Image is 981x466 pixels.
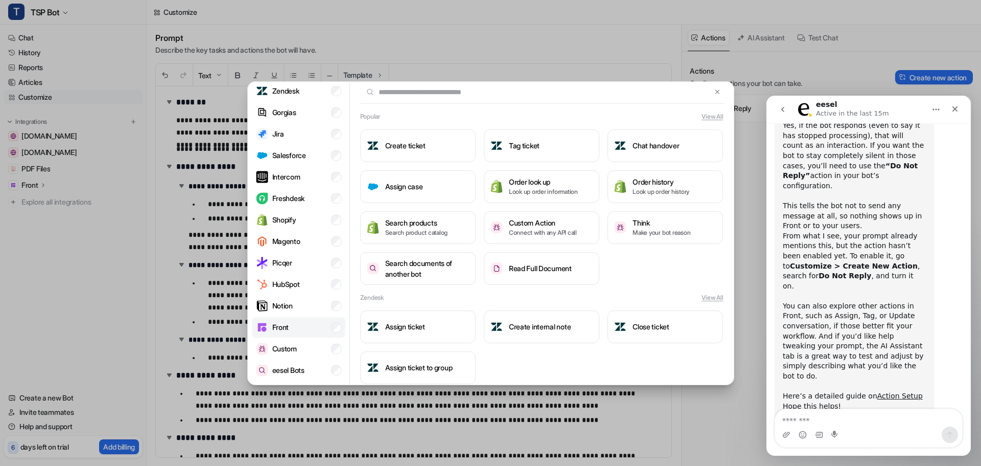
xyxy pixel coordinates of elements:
p: Freshdesk [272,193,305,204]
img: Tag ticket [491,140,503,152]
button: Custom ActionCustom ActionConnect with any API call [484,211,599,244]
h3: Create internal note [509,321,571,332]
p: Gorgias [272,107,296,118]
button: Search documents of another botSearch documents of another bot [360,252,476,285]
h3: Chat handover [633,140,679,151]
button: Order historyOrder historyLook up order history [608,170,723,203]
img: Order history [614,180,626,193]
button: Chat handoverChat handover [608,129,723,162]
img: Assign case [367,181,379,193]
h3: Order history [633,176,689,187]
button: Tag ticketTag ticket [484,129,599,162]
h3: Think [633,217,690,228]
img: Assign ticket to group [367,362,379,374]
img: Search documents of another bot [367,262,379,274]
h3: Order look up [509,176,578,187]
img: Assign ticket [367,321,379,333]
button: View All [702,293,723,302]
button: View All [702,112,723,121]
p: Salesforce [272,150,306,161]
h3: Assign ticket to group [385,362,453,373]
iframe: Intercom live chat [766,96,971,456]
textarea: Message… [9,314,196,331]
button: Upload attachment [16,335,24,343]
p: Jira [272,128,284,139]
h3: Tag ticket [509,140,540,151]
h3: Search products [385,217,448,228]
p: Look up order history [633,187,689,196]
button: Create internal noteCreate internal note [484,310,599,343]
img: Create internal note [491,321,503,333]
p: Notion [272,300,293,311]
p: Front [272,322,289,332]
p: Connect with any API call [509,228,577,237]
p: Search product catalog [385,228,448,237]
p: Picqer [272,257,292,268]
button: Assign ticket to groupAssign ticket to group [360,351,476,384]
h3: Search documents of another bot [385,258,469,279]
button: ThinkThinkMake your bot reason [608,211,723,244]
img: Chat handover [614,140,626,152]
button: Assign caseAssign case [360,170,476,203]
img: Order look up [491,180,503,193]
h3: Close ticket [633,321,669,332]
h3: Assign case [385,181,423,192]
button: Close ticketClose ticket [608,310,723,343]
img: Search products [367,220,379,234]
h3: Create ticket [385,140,426,151]
h3: Assign ticket [385,321,425,332]
p: HubSpot [272,279,300,290]
img: Close ticket [614,321,626,333]
h2: Zendesk [360,293,384,302]
p: Make your bot reason [633,228,690,237]
p: Zendesk [272,85,299,96]
a: Action Setup [111,296,156,304]
img: Create ticket [367,140,379,152]
button: Read Full DocumentRead Full Document [484,252,599,285]
div: Hope this helps! Thanks, Kyva. [16,306,159,346]
p: eesel Bots [272,365,305,375]
img: Think [614,221,626,233]
p: Magento [272,236,300,247]
button: Send a message… [175,331,192,347]
div: Here’s a detailed guide on [16,296,159,306]
div: From what I see, your prompt already mentions this, but the action hasn’t been enabled yet. To en... [16,136,159,206]
div: You can also explore other actions in Front, such as Assign, Tag, or Update conversation, if thos... [16,206,159,296]
h3: Custom Action [509,217,577,228]
b: Do Not Reply [52,176,105,184]
button: Assign ticketAssign ticket [360,310,476,343]
img: Read Full Document [491,262,503,274]
button: Start recording [65,335,73,343]
button: Order look upOrder look upLook up order information [484,170,599,203]
h2: Popular [360,112,380,121]
button: Emoji picker [32,335,40,343]
button: Search productsSearch productsSearch product catalog [360,211,476,244]
p: Intercom [272,171,300,182]
h3: Read Full Document [509,263,572,274]
button: Create ticketCreate ticket [360,129,476,162]
p: Custom [272,343,297,354]
b: Customize > Create New Action [24,166,151,174]
img: Custom Action [491,221,503,233]
p: Shopify [272,214,296,225]
button: Gif picker [49,335,57,343]
p: Look up order information [509,187,578,196]
div: Yes, if the bot responds (even to say it has stopped processing), that will count as an interacti... [16,25,159,136]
